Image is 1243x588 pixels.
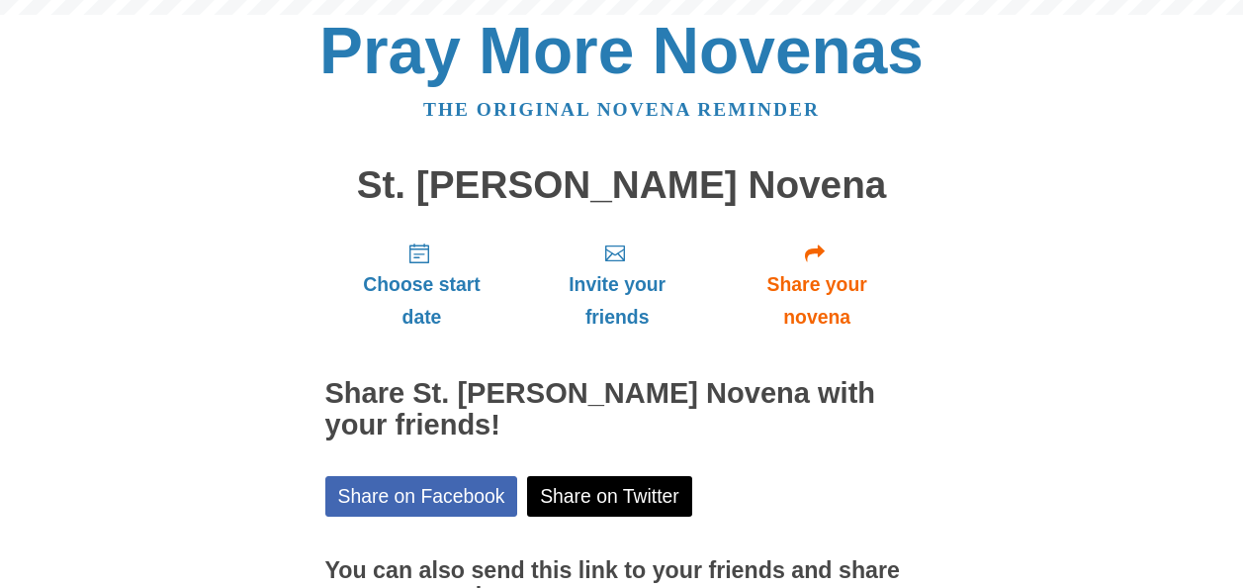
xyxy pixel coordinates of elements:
a: Share on Twitter [527,476,692,517]
a: Pray More Novenas [319,14,924,87]
h1: St. [PERSON_NAME] Novena [325,164,919,207]
h2: Share St. [PERSON_NAME] Novena with your friends! [325,378,919,441]
a: The original novena reminder [423,99,820,120]
span: Invite your friends [538,268,695,334]
a: Share on Facebook [325,476,518,517]
a: Choose start date [325,226,519,343]
span: Choose start date [345,268,499,334]
a: Share your novena [716,226,919,343]
span: Share your novena [736,268,899,334]
a: Invite your friends [518,226,715,343]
